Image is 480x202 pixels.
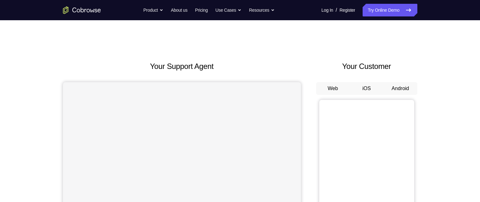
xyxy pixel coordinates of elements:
[363,4,417,16] a: Try Online Demo
[350,82,383,95] button: iOS
[215,4,241,16] button: Use Cases
[316,82,350,95] button: Web
[321,4,333,16] a: Log In
[336,6,337,14] span: /
[383,82,417,95] button: Android
[171,4,187,16] a: About us
[143,4,163,16] button: Product
[340,4,355,16] a: Register
[195,4,208,16] a: Pricing
[63,6,101,14] a: Go to the home page
[316,61,417,72] h2: Your Customer
[63,61,301,72] h2: Your Support Agent
[249,4,275,16] button: Resources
